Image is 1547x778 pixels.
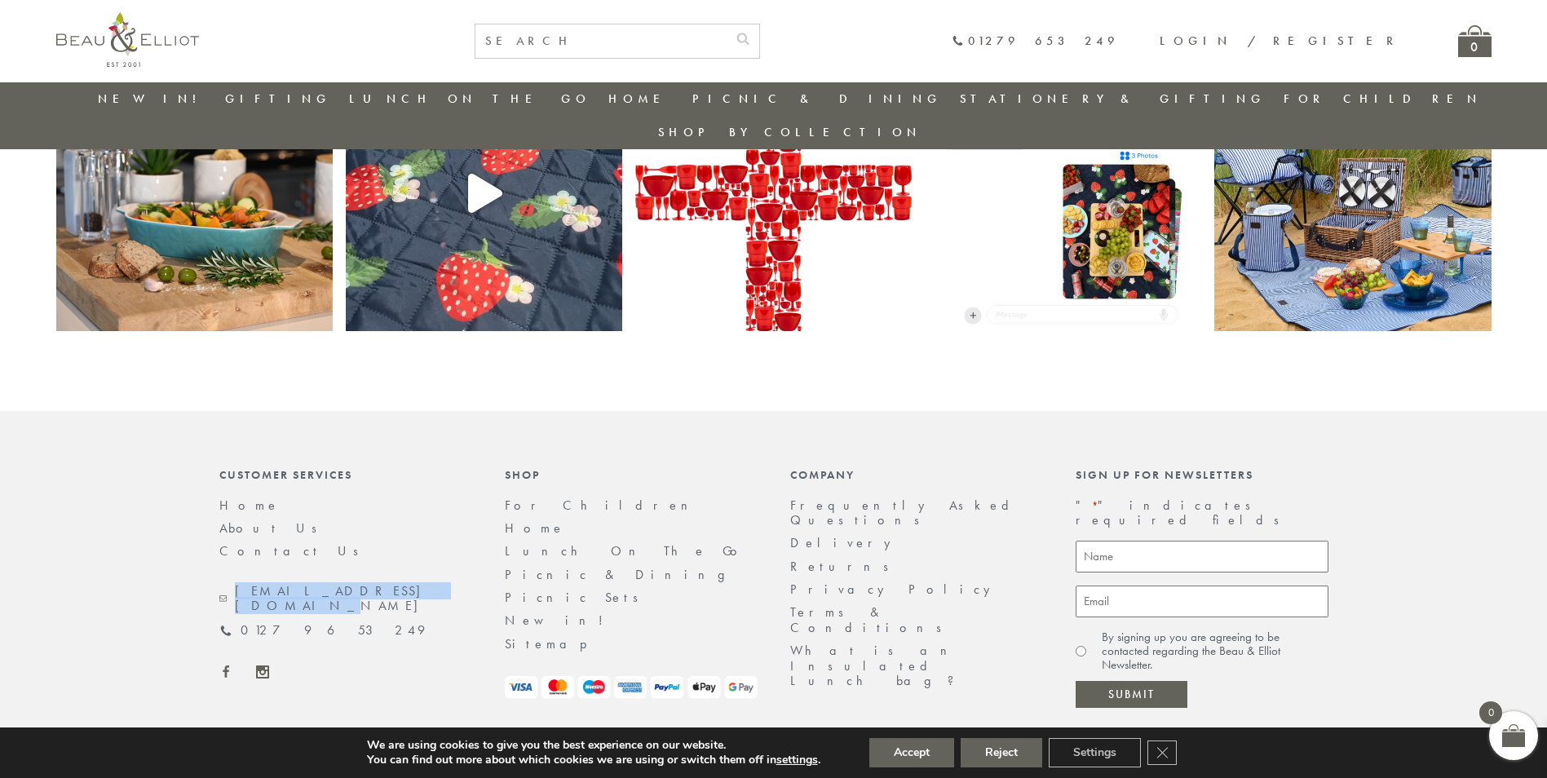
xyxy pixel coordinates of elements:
a: Home [608,91,674,107]
img: It's coming home! (Hopefully 🤞) ❤️🤍 Who will you be watching todays match with?! ⚽ #ItsComingHome... [635,55,912,331]
a: Stationery & Gifting [960,91,1266,107]
a: [EMAIL_ADDRESS][DOMAIN_NAME] [219,584,472,614]
div: Sign up for newsletters [1076,468,1328,481]
img: It looks like we have a few wet and windy days coming up, the perfect excuse to stay inside and i... [56,55,333,331]
a: Play [346,55,622,331]
a: Clone [56,55,333,331]
div: Customer Services [219,468,472,481]
img: The ‘must have’ picnic blanket! ☀️ Grab yours today #beauandelliot #reeloftheday #picnicgear #pic... [346,55,622,331]
div: Company [790,468,1043,481]
a: New in! [505,612,615,629]
p: " " indicates required fields [1076,498,1328,528]
a: Delivery [790,534,899,551]
a: New in! [98,91,207,107]
input: Email [1076,586,1328,617]
a: Picnic & Dining [692,91,942,107]
button: settings [776,753,818,767]
p: You can find out more about which cookies we are using or switch them off in . [367,753,820,767]
input: SEARCH [475,24,727,58]
a: Picnic Sets [505,589,649,606]
a: Picnic & Dining [505,566,741,583]
a: Sitemap [505,635,609,652]
a: 01279 653 249 [219,623,425,638]
a: Login / Register [1160,33,1401,49]
button: Settings [1049,738,1141,767]
a: Lunch On The Go [505,542,747,559]
a: Privacy Policy [790,581,999,598]
button: Accept [869,738,954,767]
button: Reject [961,738,1042,767]
a: Contact Us [219,542,369,559]
input: Name [1076,541,1328,572]
a: Returns [790,558,899,575]
a: For Children [505,497,701,514]
a: For Children [1284,91,1482,107]
a: Frequently Asked Questions [790,497,1019,528]
input: Submit [1076,681,1187,709]
a: Home [219,497,280,514]
span: 0 [1479,701,1502,724]
a: What is an Insulated Lunch bag? [790,642,967,689]
img: Tag your picnic partner below 👇🍓 #PicnicVibes #PicnicTime #OutdoorDining #PicnicIdeas #FoodieFun ... [925,55,1201,331]
a: Gifting [225,91,331,107]
a: 01279 653 249 [952,34,1119,48]
a: Shop by collection [658,124,922,140]
a: About Us [219,519,328,537]
svg: Play [468,174,502,213]
a: Lunch On The Go [349,91,590,107]
a: 0 [1458,25,1492,57]
a: Home [505,519,565,537]
div: Shop [505,468,758,481]
label: By signing up you are agreeing to be contacted regarding the Beau & Elliot Newsletter. [1102,630,1328,673]
img: What are your plans now that the kids have broken up from school?! Perhaps a staycation? From bea... [1214,55,1491,331]
a: Terms & Conditions [790,603,953,635]
img: logo [56,12,199,67]
p: We are using cookies to give you the best experience on our website. [367,738,820,753]
img: payment-logos.png [505,676,758,698]
button: Close GDPR Cookie Banner [1147,740,1177,765]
